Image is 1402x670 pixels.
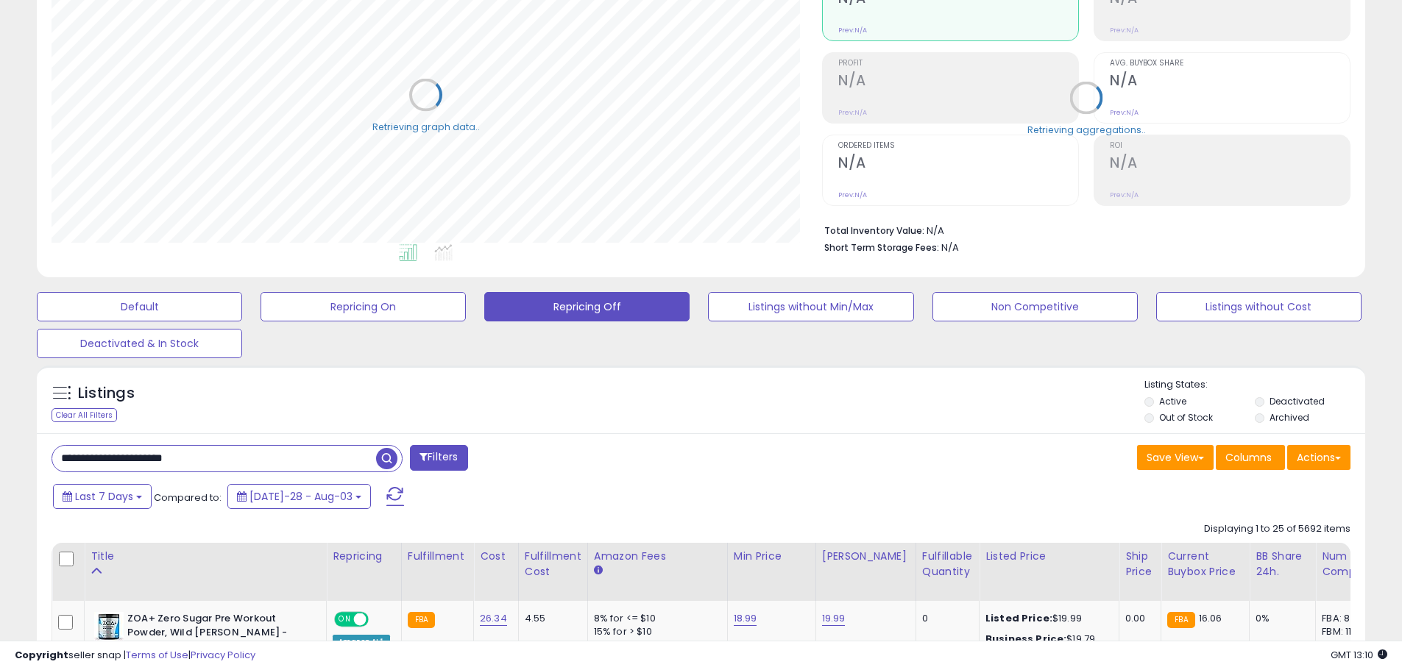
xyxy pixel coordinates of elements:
[594,564,603,577] small: Amazon Fees.
[37,292,242,321] button: Default
[922,549,973,580] div: Fulfillable Quantity
[1156,292,1362,321] button: Listings without Cost
[525,612,576,625] div: 4.55
[191,648,255,662] a: Privacy Policy
[708,292,913,321] button: Listings without Min/Max
[734,549,810,564] div: Min Price
[53,484,152,509] button: Last 7 Days
[922,612,968,625] div: 0
[822,549,910,564] div: [PERSON_NAME]
[227,484,371,509] button: [DATE]-28 - Aug-03
[594,625,716,638] div: 15% for > $10
[1256,549,1309,580] div: BB Share 24h.
[932,292,1138,321] button: Non Competitive
[75,489,133,504] span: Last 7 Days
[333,549,395,564] div: Repricing
[1125,549,1155,580] div: Ship Price
[410,445,467,471] button: Filters
[1167,549,1243,580] div: Current Buybox Price
[249,489,353,504] span: [DATE]-28 - Aug-03
[480,611,507,626] a: 26.34
[126,648,188,662] a: Terms of Use
[1125,612,1150,625] div: 0.00
[1159,411,1213,424] label: Out of Stock
[1199,611,1222,625] span: 16.06
[822,611,846,626] a: 19.99
[37,329,242,358] button: Deactivated & In Stock
[1137,445,1214,470] button: Save View
[15,649,255,663] div: seller snap | |
[336,613,354,626] span: ON
[1204,522,1350,536] div: Displaying 1 to 25 of 5692 items
[1027,123,1146,136] div: Retrieving aggregations..
[480,549,512,564] div: Cost
[1225,450,1272,465] span: Columns
[1322,549,1376,580] div: Num of Comp.
[985,549,1113,564] div: Listed Price
[78,383,135,404] h5: Listings
[525,549,581,580] div: Fulfillment Cost
[1159,395,1186,407] label: Active
[484,292,690,321] button: Repricing Off
[1270,411,1309,424] label: Archived
[94,612,124,641] img: 51AWPMejeaL._SL40_.jpg
[408,612,435,628] small: FBA
[594,612,716,625] div: 8% for <= $10
[1256,612,1304,625] div: 0%
[734,611,757,626] a: 18.99
[1270,395,1325,407] label: Deactivated
[985,612,1108,625] div: $19.99
[1322,625,1370,638] div: FBM: 11
[52,408,117,422] div: Clear All Filters
[261,292,466,321] button: Repricing On
[1216,445,1285,470] button: Columns
[1144,378,1365,392] p: Listing States:
[154,491,222,505] span: Compared to:
[1287,445,1350,470] button: Actions
[91,549,320,564] div: Title
[367,613,390,626] span: OFF
[1322,612,1370,625] div: FBA: 8
[372,120,480,133] div: Retrieving graph data..
[1167,612,1194,628] small: FBA
[594,549,721,564] div: Amazon Fees
[15,648,68,662] strong: Copyright
[985,611,1052,625] b: Listed Price:
[1331,648,1387,662] span: 2025-08-11 13:10 GMT
[408,549,467,564] div: Fulfillment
